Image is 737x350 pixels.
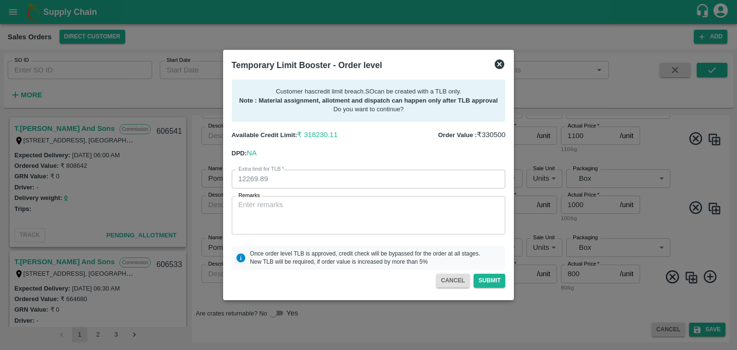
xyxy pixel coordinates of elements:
[239,105,498,114] p: Do you want to continue?
[239,87,498,96] p: Customer has credit limit breach . SO can be created with a TLB only.
[238,165,284,173] label: Extra limit for TLB
[232,170,506,188] input: Enter value
[436,274,470,288] button: CANCEL
[297,131,337,139] span: ₹ 318230.11
[238,192,260,199] label: Remarks
[474,274,505,288] button: Submit
[250,250,480,266] p: Once order level TLB is approved, credit check will be bypassed for the order at all stages. New ...
[438,131,477,139] b: Order Value :
[232,150,247,157] b: DPD:
[232,60,382,70] b: Temporary Limit Booster - Order level
[239,96,498,105] p: Note : Material assignment, allotment and dispatch can happen only after TLB approval
[247,149,257,157] span: NA
[232,131,297,139] b: Available Credit Limit:
[477,131,506,139] span: ₹ 330500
